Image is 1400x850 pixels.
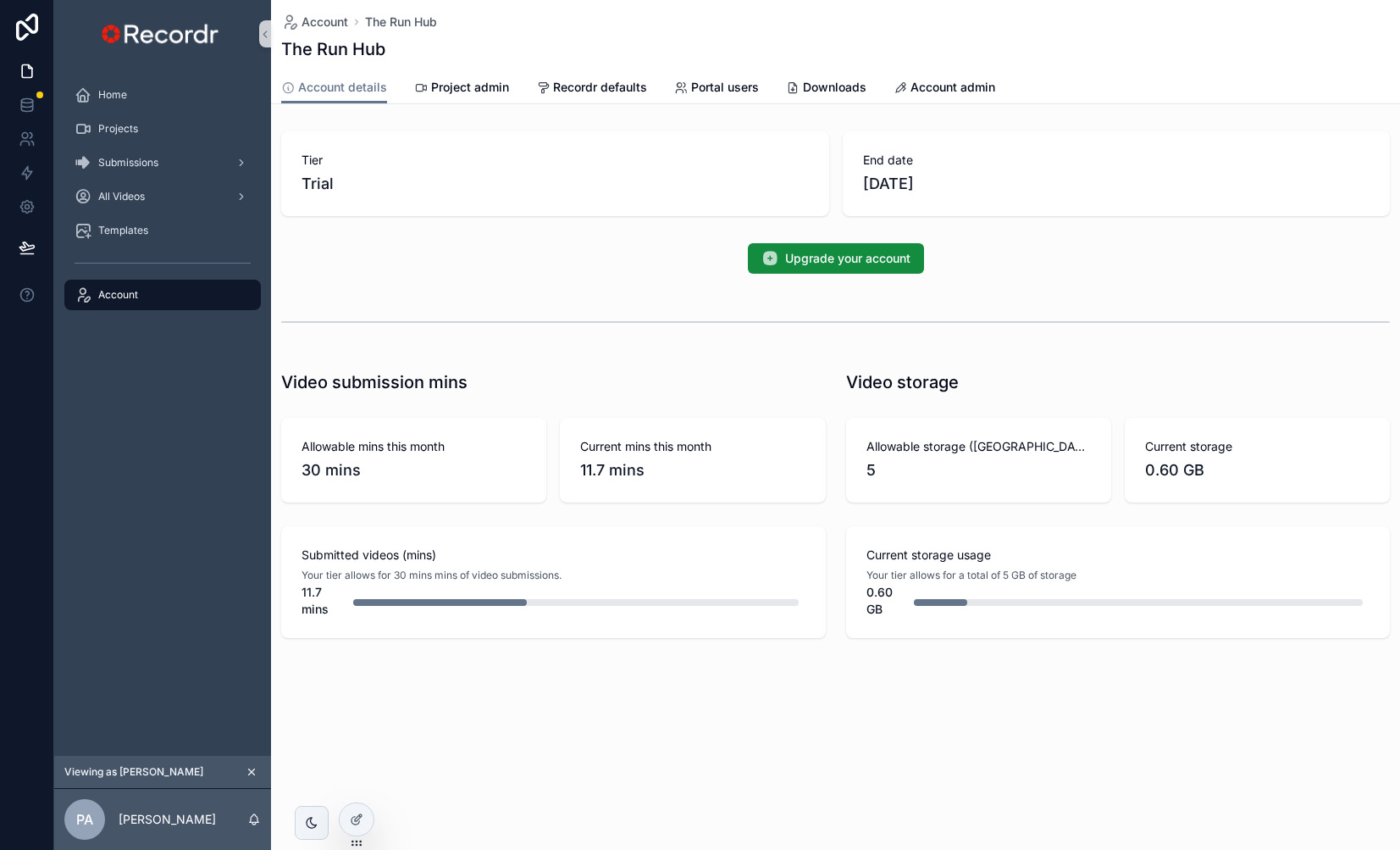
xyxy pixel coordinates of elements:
span: Portal users [691,79,759,96]
a: The Run Hub [365,14,437,31]
span: Your tier allows for a total of 5 GB of storage [866,569,1076,582]
span: [DATE] [863,172,1370,196]
h1: Video submission mins [281,370,468,394]
a: Recordr defaults [536,72,647,106]
span: Current storage [1145,438,1370,455]
h1: Video storage [846,370,959,394]
span: Projects [98,122,138,136]
span: Project admin [431,79,509,96]
span: 30 mins [302,458,526,482]
a: Portal users [674,72,759,106]
a: Account details [281,72,387,104]
span: Tier [302,152,809,169]
span: Account details [298,79,387,96]
a: Account admin [894,72,995,106]
a: Projects [64,114,261,144]
span: PA [76,809,93,830]
span: All Videos [98,190,145,203]
a: Templates [64,215,261,246]
div: scrollable content [54,68,271,332]
span: Current mins this month [580,438,805,455]
span: Submitted videos (mins) [302,547,805,564]
span: Allowable storage ([GEOGRAPHIC_DATA]) [866,438,1091,455]
img: App logo [97,20,227,47]
button: Upgrade your account [748,243,924,274]
span: 0.60 GB [1145,458,1370,482]
span: Account admin [910,79,995,96]
span: Viewing as [PERSON_NAME] [64,765,203,779]
span: Allowable mins this month [302,438,526,455]
span: Templates [98,224,148,237]
div: 11.7 mins [302,584,346,618]
a: Account [281,14,348,31]
a: Submissions [64,147,261,178]
a: Home [64,80,261,110]
span: Current storage usage [866,547,1370,564]
span: End date [863,152,1370,169]
div: 0.60 GB [866,584,907,618]
span: Home [98,88,127,102]
span: 5 [866,458,1091,482]
span: Your tier allows for 30 mins mins of video submissions. [302,569,562,582]
span: Upgrade your account [785,250,910,267]
a: Downloads [786,72,866,106]
a: Project admin [414,72,509,106]
a: All Videos [64,181,261,212]
span: Downloads [803,79,866,96]
span: Recordr defaults [553,79,647,96]
p: [PERSON_NAME] [119,811,216,828]
span: 11.7 mins [580,458,805,482]
span: Account [98,288,138,302]
a: Account [64,280,261,310]
h1: The Run Hub [281,37,385,61]
span: Account [302,14,348,31]
span: Submissions [98,156,158,169]
span: Trial [302,172,334,196]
